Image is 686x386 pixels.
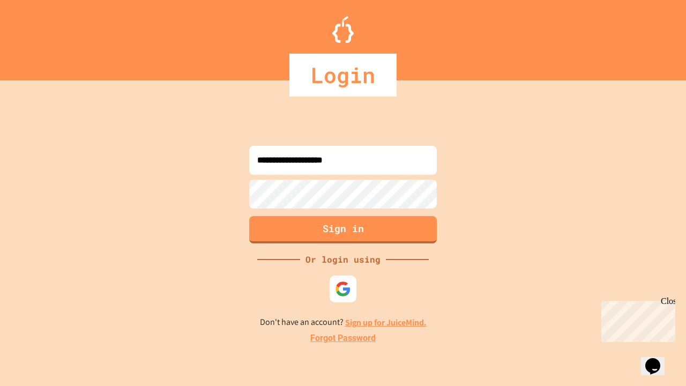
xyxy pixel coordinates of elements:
img: Logo.svg [332,16,354,43]
div: Or login using [300,253,386,266]
div: Login [289,54,397,96]
div: Chat with us now!Close [4,4,74,68]
iframe: chat widget [597,296,675,342]
iframe: chat widget [641,343,675,375]
button: Sign in [249,216,437,243]
p: Don't have an account? [260,316,427,329]
a: Forgot Password [310,332,376,345]
img: google-icon.svg [335,281,351,297]
a: Sign up for JuiceMind. [345,317,427,328]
